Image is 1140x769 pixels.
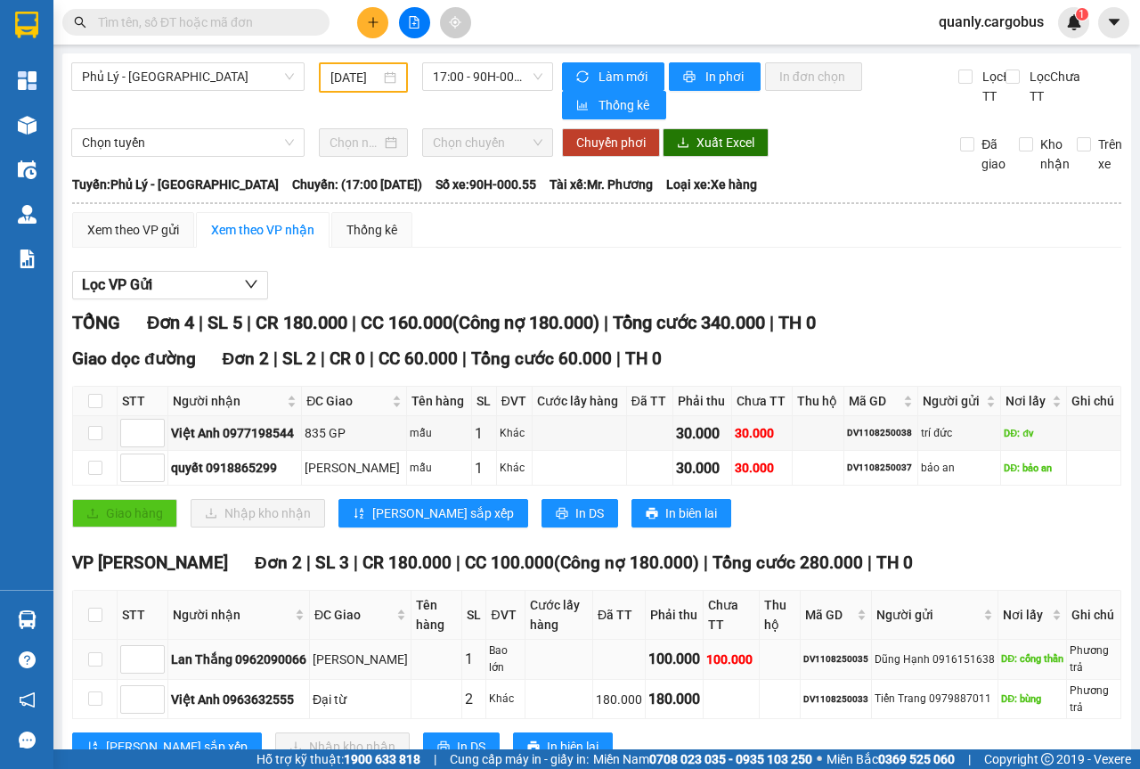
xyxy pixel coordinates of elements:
span: | [704,552,708,573]
span: sort-ascending [86,740,99,755]
span: search [74,16,86,29]
img: warehouse-icon [18,205,37,224]
div: [PERSON_NAME] [313,650,408,669]
span: plus [367,16,379,29]
span: caret-down [1106,14,1122,30]
span: Miền Bắc [826,749,955,769]
button: printerIn phơi [669,62,761,91]
span: | [968,749,971,769]
button: sort-ascending[PERSON_NAME] sắp xếp [338,499,528,528]
div: 100.000 [648,648,700,670]
span: SL 5 [208,312,242,333]
div: Tiến Trang 0979887011 [875,691,995,708]
td: DV1108250038 [844,416,918,451]
span: | [321,348,325,369]
button: bar-chartThống kê [562,91,666,119]
div: Xem theo VP nhận [211,220,314,240]
div: Đại từ [313,690,408,709]
span: Hỗ trợ kỹ thuật: [256,749,420,769]
span: Cung cấp máy in - giấy in: [450,749,589,769]
span: printer [646,507,658,521]
span: Lọc Đã TT [975,67,1022,106]
th: ĐVT [497,387,533,416]
div: mẫu [410,425,468,442]
div: Lan Thắng 0962090066 [171,650,306,669]
span: ĐC Giao [314,605,393,625]
span: CC 60.000 [379,348,458,369]
span: printer [527,740,540,755]
input: 10/08/2025 [330,68,380,87]
div: Khác [489,691,522,708]
span: Tổng cước 60.000 [471,348,612,369]
span: | [273,348,278,369]
span: TH 0 [876,552,913,573]
span: | [247,312,251,333]
th: Ghi chú [1067,591,1121,640]
span: [PERSON_NAME] sắp xếp [106,737,248,757]
button: Lọc VP Gửi [72,271,268,299]
span: Lọc VP Gửi [82,274,152,296]
span: Decrease Value [144,699,164,713]
span: ) [693,552,699,573]
th: Thu hộ [760,591,802,640]
span: up [150,688,160,699]
img: dashboard-icon [18,71,37,90]
span: Tổng cước 340.000 [613,312,765,333]
div: Dũng Hạnh 0916151638 [875,651,995,668]
span: down [244,277,258,291]
span: | [370,348,374,369]
span: TH 0 [778,312,816,333]
span: Tài xế: Mr. Phương [550,175,653,194]
span: ĐC Giao [306,391,388,411]
div: 1 [475,422,493,445]
span: | [616,348,621,369]
span: Công nợ 180.000 [459,312,593,333]
th: Đã TT [593,591,646,640]
th: Tên hàng [407,387,471,416]
span: ( [452,312,459,333]
strong: 0708 023 035 - 0935 103 250 [649,752,812,766]
span: CR 180.000 [256,312,347,333]
button: printerIn biên lai [513,732,613,761]
span: file-add [408,16,420,29]
span: | [306,552,311,573]
button: In đơn chọn [765,62,862,91]
span: Chọn chuyến [433,129,541,156]
th: SL [462,591,486,640]
span: Nơi lấy [1006,391,1048,411]
span: question-circle [19,651,36,668]
img: warehouse-icon [18,610,37,629]
th: Cước lấy hàng [533,387,627,416]
span: Decrease Value [144,468,164,481]
div: Khác [500,460,530,477]
div: DĐ: đv [1004,426,1063,441]
div: 180.000 [596,690,642,709]
input: Chọn ngày [330,133,381,152]
th: Cước lấy hàng [525,591,593,640]
span: Thống kê [598,95,652,115]
span: Làm mới [598,67,650,86]
div: Việt Anh 0963632555 [171,690,306,709]
th: STT [118,591,168,640]
button: printerIn biên lai [631,499,731,528]
div: Bao lớn [489,642,522,676]
span: download [677,136,689,151]
th: ĐVT [486,591,525,640]
sup: 1 [1076,8,1088,20]
button: aim [440,7,471,38]
td: DV1108250037 [844,451,918,486]
button: downloadNhập kho nhận [191,499,325,528]
span: Xuất Excel [696,133,754,152]
th: Tên hàng [411,591,462,640]
span: Nơi lấy [1003,605,1048,625]
span: In biên lai [547,737,598,757]
span: notification [19,691,36,708]
span: Mã GD [805,605,853,625]
div: 100.000 [706,650,756,669]
div: Phương trả [1070,642,1118,676]
span: | [604,312,608,333]
div: trí đức [921,425,997,442]
div: Thống kê [346,220,397,240]
span: ( [554,552,560,573]
span: copyright [1041,753,1054,765]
